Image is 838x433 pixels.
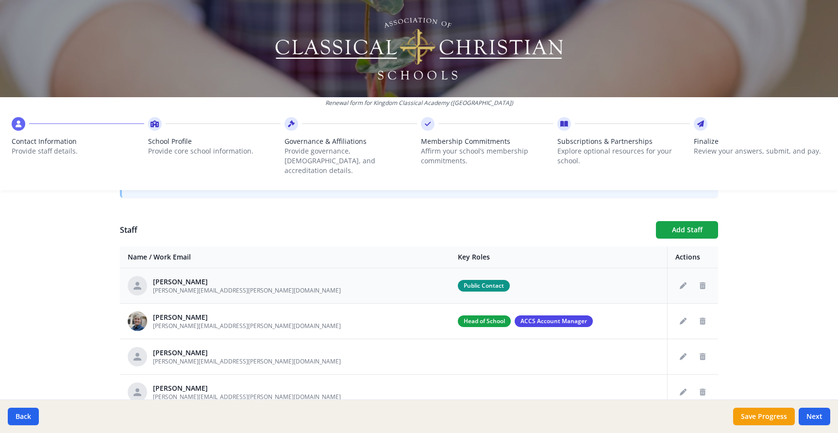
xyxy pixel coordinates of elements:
span: [PERSON_NAME][EMAIL_ADDRESS][PERSON_NAME][DOMAIN_NAME] [153,357,341,365]
span: Subscriptions & Partnerships [557,137,690,146]
span: Public Contact [458,280,510,292]
button: Delete staff [695,278,710,294]
button: Delete staff [695,349,710,364]
th: Key Roles [450,246,668,268]
span: Membership Commitments [421,137,553,146]
button: Save Progress [733,408,795,425]
img: Logo [274,15,565,83]
span: School Profile [148,137,281,146]
button: Next [799,408,830,425]
button: Edit staff [675,313,691,329]
div: [PERSON_NAME] [153,277,341,287]
div: [PERSON_NAME] [153,383,341,393]
span: [PERSON_NAME][EMAIL_ADDRESS][PERSON_NAME][DOMAIN_NAME] [153,393,341,401]
span: ACCS Account Manager [515,315,593,327]
button: Add Staff [656,221,718,239]
p: Provide governance, [DEMOGRAPHIC_DATA], and accreditation details. [285,146,417,175]
span: Contact Information [12,137,144,146]
button: Edit staff [675,278,691,294]
p: Affirm your school’s membership commitments. [421,146,553,166]
p: Explore optional resources for your school. [557,146,690,166]
div: [PERSON_NAME] [153,312,341,322]
span: [PERSON_NAME][EMAIL_ADDRESS][PERSON_NAME][DOMAIN_NAME] [153,286,341,294]
span: Governance & Affiliations [285,137,417,146]
th: Actions [668,246,719,268]
p: Review your answers, submit, and pay. [694,146,826,156]
h1: Staff [120,224,648,236]
span: [PERSON_NAME][EMAIL_ADDRESS][PERSON_NAME][DOMAIN_NAME] [153,322,341,330]
div: [PERSON_NAME] [153,348,341,358]
span: Head of School [458,315,511,327]
button: Edit staff [675,384,691,400]
p: Provide staff details. [12,146,144,156]
button: Delete staff [695,384,710,400]
button: Edit staff [675,349,691,364]
th: Name / Work Email [120,246,450,268]
button: Back [8,408,39,425]
p: Provide core school information. [148,146,281,156]
button: Delete staff [695,313,710,329]
span: Finalize [694,137,826,146]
